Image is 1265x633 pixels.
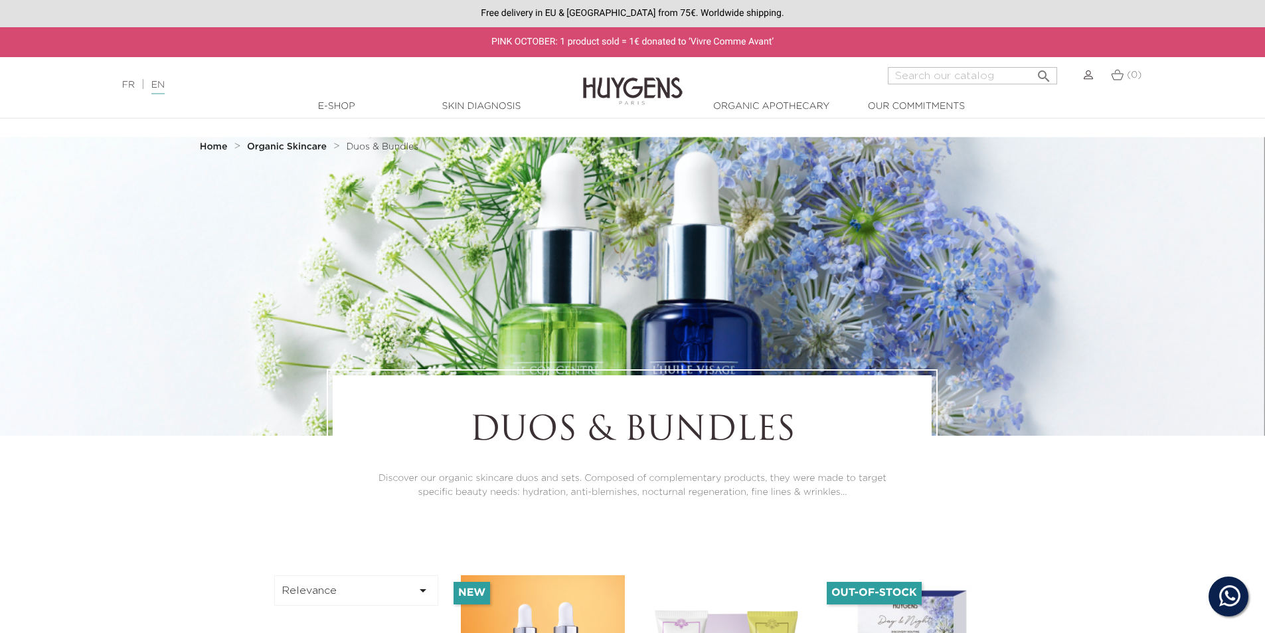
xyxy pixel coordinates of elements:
[415,100,548,114] a: Skin Diagnosis
[369,472,895,499] p: Discover our organic skincare duos and sets. Composed of complementary products, they were made t...
[122,80,135,90] a: FR
[369,412,895,452] h1: Duos & Bundles
[151,80,165,94] a: EN
[1036,64,1052,80] i: 
[888,67,1057,84] input: Search
[1032,63,1056,81] button: 
[247,142,327,151] strong: Organic Skincare
[200,142,228,151] strong: Home
[454,582,490,604] li: New
[274,575,439,606] button: Relevance
[116,77,517,93] div: |
[346,142,418,151] span: Duos & Bundles
[583,56,683,107] img: Huygens
[705,100,838,114] a: Organic Apothecary
[827,582,922,604] li: Out-of-Stock
[415,583,431,598] i: 
[247,141,330,152] a: Organic Skincare
[270,100,403,114] a: E-Shop
[1127,70,1141,80] span: (0)
[200,141,230,152] a: Home
[850,100,983,114] a: Our commitments
[346,141,418,152] a: Duos & Bundles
